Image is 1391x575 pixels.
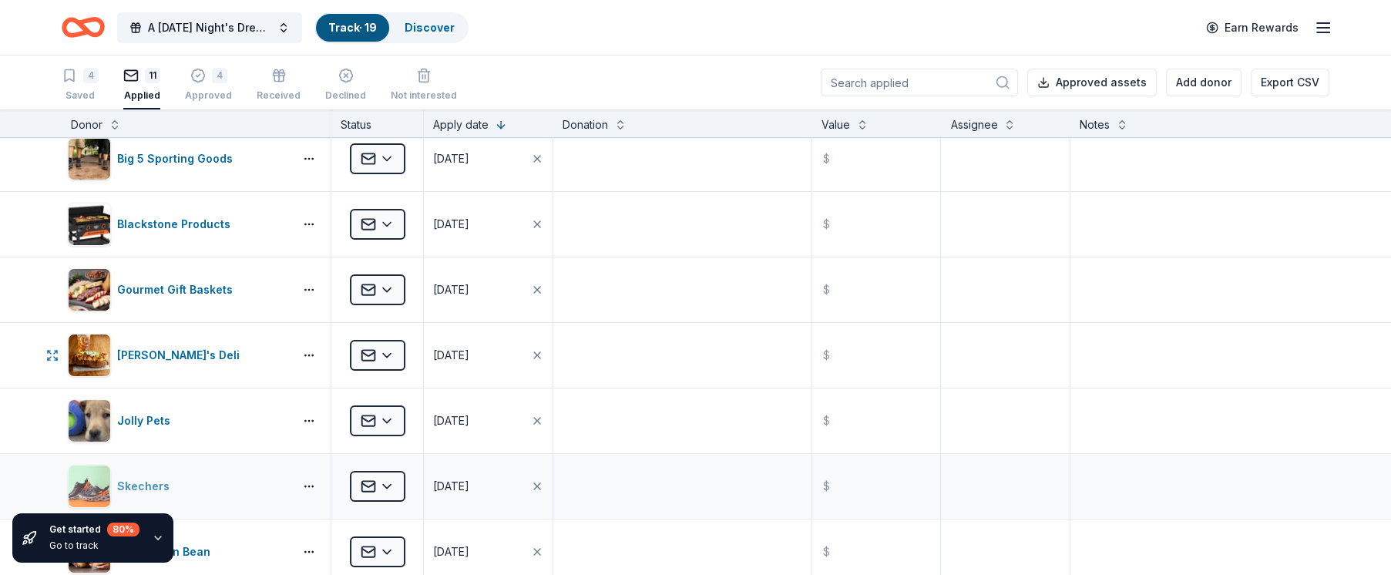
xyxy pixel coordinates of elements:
div: Blackstone Products [117,215,237,234]
div: 4 [83,68,99,83]
img: Image for Gourmet Gift Baskets [69,269,110,311]
a: Earn Rewards [1197,14,1308,42]
button: [DATE] [424,323,553,388]
button: Image for Blackstone ProductsBlackstone Products [68,203,287,246]
button: [DATE] [424,388,553,453]
div: Value [821,116,850,134]
div: Donor [71,116,102,134]
div: [DATE] [433,543,469,561]
button: 4Approved [185,62,232,109]
button: Received [257,62,301,109]
div: Received [257,89,301,102]
div: [DATE] [433,281,469,299]
div: Donation [563,116,608,134]
div: Approved [185,89,232,102]
div: [DATE] [433,412,469,430]
img: Image for Jason's Deli [69,335,110,376]
img: Image for Skechers [69,466,110,507]
a: Discover [405,21,455,34]
button: 4Saved [62,62,99,109]
div: Applied [123,89,160,102]
button: Image for SkechersSkechers [68,465,287,508]
div: Apply date [433,116,489,134]
div: [DATE] [433,346,469,365]
button: Image for Jolly PetsJolly Pets [68,399,287,442]
div: Get started [49,523,139,536]
button: [DATE] [424,454,553,519]
div: 80 % [107,523,139,536]
div: Jolly Pets [117,412,176,430]
button: [DATE] [424,126,553,191]
button: Export CSV [1251,69,1329,96]
a: Home [62,9,105,45]
span: A [DATE] Night's Dream - GALA to Benefit S.A.F.E. House, Inc. [148,18,271,37]
button: Image for Gourmet Gift BasketsGourmet Gift Baskets [68,268,287,311]
button: Approved assets [1027,69,1157,96]
div: Not interested [391,89,457,102]
img: Image for Blackstone Products [69,203,110,245]
button: [DATE] [424,257,553,322]
button: A [DATE] Night's Dream - GALA to Benefit S.A.F.E. House, Inc. [117,12,302,43]
button: Track· 19Discover [314,12,469,43]
div: Declined [325,89,366,102]
div: Assignee [950,116,997,134]
div: [DATE] [433,150,469,168]
button: 11Applied [123,62,160,109]
button: Add donor [1166,69,1241,96]
img: Image for Jolly Pets [69,400,110,442]
div: [DATE] [433,477,469,496]
div: Gourmet Gift Baskets [117,281,239,299]
button: Not interested [391,62,457,109]
div: 11 [145,68,160,83]
div: Skechers [117,477,176,496]
div: Status [331,109,424,137]
div: Go to track [49,540,139,552]
div: [DATE] [433,215,469,234]
div: [PERSON_NAME]'s Deli [117,346,246,365]
button: Image for Big 5 Sporting GoodsBig 5 Sporting Goods [68,137,287,180]
div: Notes [1080,116,1110,134]
div: Saved [62,89,99,102]
button: [DATE] [424,192,553,257]
a: Track· 19 [328,21,377,34]
button: Declined [325,62,366,109]
img: Image for Big 5 Sporting Goods [69,138,110,180]
input: Search applied [821,69,1018,96]
div: 4 [212,68,227,83]
div: Big 5 Sporting Goods [117,150,239,168]
button: Image for Jason's Deli[PERSON_NAME]'s Deli [68,334,287,377]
